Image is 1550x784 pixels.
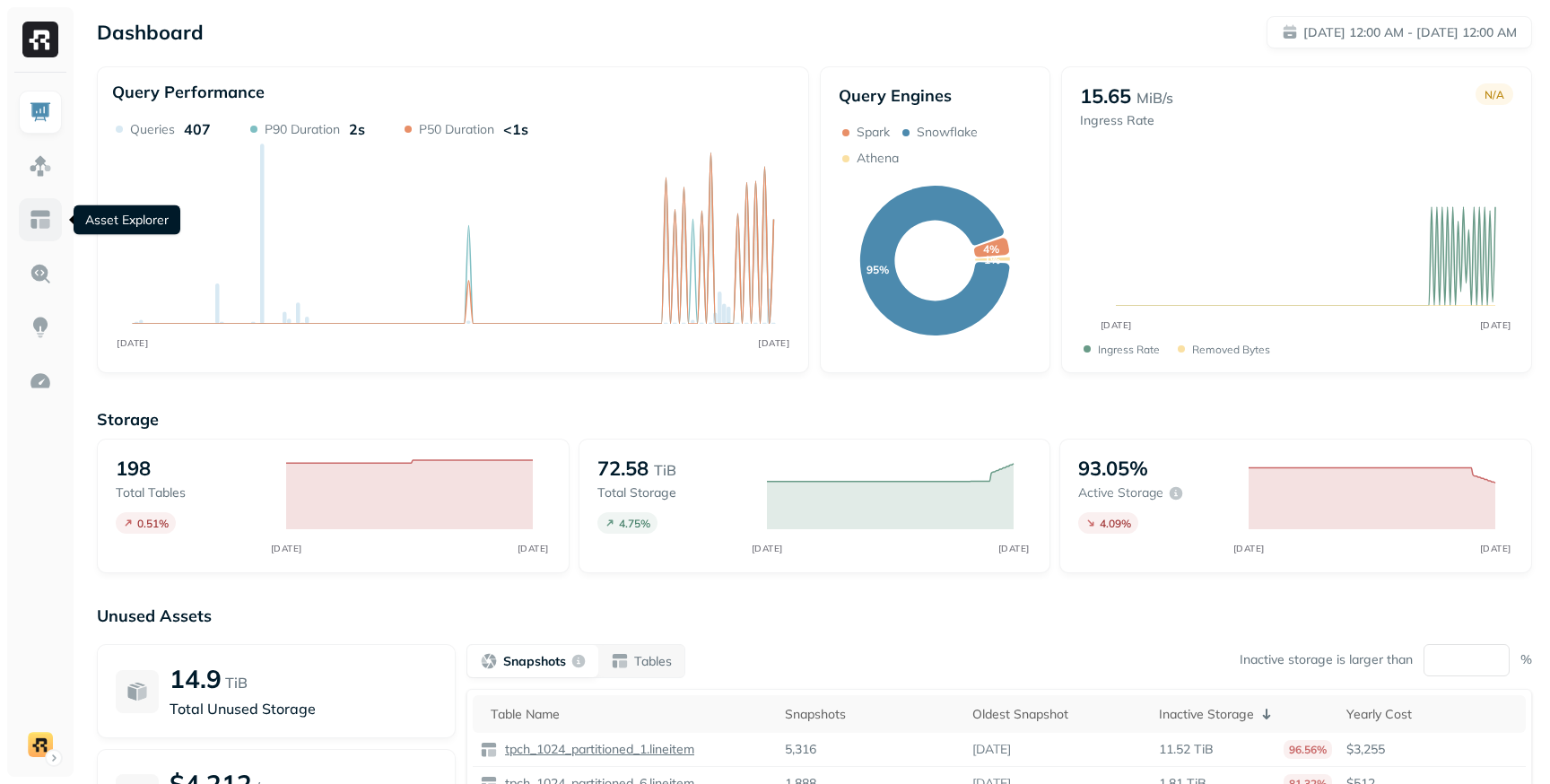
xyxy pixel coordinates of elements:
div: Asset Explorer [74,205,180,235]
p: Ingress Rate [1080,112,1173,129]
tspan: [DATE] [1479,319,1511,331]
p: 198 [116,456,151,481]
p: 0.51 % [137,517,169,530]
text: 4% [983,242,999,256]
tspan: [DATE] [758,337,789,349]
p: Dashboard [97,20,204,45]
p: $3,255 [1346,741,1519,758]
p: 11.52 TiB [1159,741,1214,758]
p: Spark [857,124,890,141]
img: Insights [29,316,52,339]
p: MiB/s [1136,87,1173,109]
tspan: [DATE] [270,543,301,554]
text: 1% [985,253,1001,266]
a: tpch_1024_partitioned_1.lineitem [498,741,694,758]
img: demo [28,732,53,757]
p: TiB [654,459,676,481]
tspan: [DATE] [998,543,1030,554]
p: 15.65 [1080,83,1131,109]
tspan: [DATE] [1100,319,1131,331]
div: Yearly Cost [1346,706,1519,723]
p: 96.56% [1284,740,1332,759]
tspan: [DATE] [117,337,148,349]
p: 14.9 [170,663,222,694]
button: [DATE] 12:00 AM - [DATE] 12:00 AM [1267,16,1532,48]
img: Query Explorer [29,262,52,285]
p: Total storage [597,484,750,501]
p: 2s [349,120,365,138]
p: [DATE] [972,741,1011,758]
p: Inactive storage is larger than [1240,651,1413,668]
text: 95% [866,263,889,276]
tspan: [DATE] [1232,543,1264,554]
div: Table Name [491,706,771,723]
p: Storage [97,409,1532,430]
p: Athena [857,150,899,167]
p: % [1520,651,1532,668]
tspan: [DATE] [517,543,548,554]
p: 93.05% [1078,456,1148,481]
p: [DATE] 12:00 AM - [DATE] 12:00 AM [1303,24,1517,41]
p: Tables [634,653,672,670]
img: Asset Explorer [29,208,52,231]
p: 72.58 [597,456,649,481]
p: 4.75 % [619,517,650,530]
img: table [480,741,498,759]
img: Optimization [29,370,52,393]
p: P50 Duration [419,121,494,138]
tspan: [DATE] [752,543,783,554]
div: Snapshots [785,706,957,723]
p: 5,316 [785,741,816,758]
p: TiB [225,672,248,693]
p: Unused Assets [97,605,1532,626]
p: Snowflake [917,124,978,141]
p: Active storage [1078,484,1163,501]
p: Ingress Rate [1098,343,1160,356]
p: Query Performance [112,82,265,102]
img: Assets [29,154,52,178]
p: tpch_1024_partitioned_1.lineitem [501,741,694,758]
p: P90 Duration [265,121,340,138]
p: N/A [1485,88,1504,101]
p: <1s [503,120,528,138]
p: Inactive Storage [1159,706,1254,723]
img: Ryft [22,22,58,57]
tspan: [DATE] [1479,543,1511,554]
p: Queries [130,121,175,138]
p: 4.09 % [1100,517,1131,530]
p: Total Unused Storage [170,698,437,719]
p: 407 [184,120,211,138]
p: Query Engines [839,85,1032,106]
p: Total tables [116,484,268,501]
div: Oldest Snapshot [972,706,1145,723]
p: Snapshots [503,653,566,670]
img: Dashboard [29,100,52,124]
p: Removed bytes [1192,343,1270,356]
